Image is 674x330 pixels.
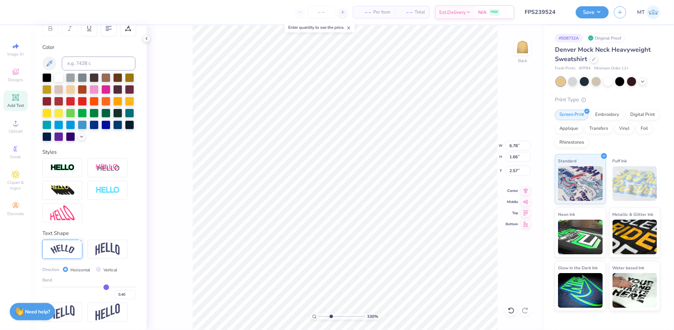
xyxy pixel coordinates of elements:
strong: Need help? [25,308,50,315]
span: Add Text [7,103,24,108]
span: – – [357,9,371,16]
div: Foil [636,124,652,134]
div: # 508732A [555,34,583,42]
div: Text Shape [42,229,135,237]
span: Center [506,188,518,193]
span: – – [399,9,413,16]
span: MT [637,8,645,16]
img: Arc [50,245,75,254]
img: Standard [558,166,603,201]
img: Puff Ink [613,166,657,201]
img: Neon Ink [558,220,603,254]
img: Free Distort [50,205,75,220]
span: Clipart & logos [3,180,28,191]
div: Transfers [585,124,613,134]
img: Back [516,40,530,54]
div: Back [518,58,527,64]
img: Metallic & Glitter Ink [613,220,657,254]
div: Enter quantity to see the price. [284,23,355,32]
span: Neon Ink [558,211,575,218]
span: Est. Delivery [439,9,466,16]
span: Standard [558,157,576,164]
div: Vinyl [615,124,634,134]
div: Digital Print [626,110,659,120]
span: Metallic & Glitter Ink [613,211,654,218]
span: N/A [478,9,486,16]
div: Styles [42,148,135,156]
img: Rise [95,304,120,321]
img: Stroke [50,164,75,172]
img: Shadow [95,163,120,172]
span: Total [415,9,425,16]
div: Applique [555,124,583,134]
img: Negative Space [95,186,120,194]
img: Arch [95,243,120,256]
span: 330 % [367,313,378,320]
button: Save [576,6,609,18]
span: # FP94 [579,66,591,71]
div: Screen Print [555,110,589,120]
span: Fresh Prints [555,66,575,71]
div: Print Type [555,96,660,104]
a: MT [637,6,660,19]
img: Flag [50,305,75,319]
span: Puff Ink [613,157,627,164]
span: Middle [506,200,518,204]
img: Michelle Tapire [647,6,660,19]
span: Designs [8,77,23,83]
span: Decorate [7,211,24,217]
span: Greek [10,154,21,160]
span: Direction [42,266,59,273]
span: FREE [491,10,498,15]
label: Horizontal [71,267,91,273]
div: Embroidery [591,110,624,120]
label: Vertical [103,267,117,273]
img: 3d Illusion [50,185,75,196]
input: – – [308,6,335,18]
span: Upload [9,128,23,134]
span: Glow in the Dark Ink [558,264,598,271]
span: Minimum Order: 12 + [594,66,629,71]
span: Per Item [373,9,390,16]
div: Color [42,43,135,51]
input: Untitled Design [519,5,571,19]
div: Original Proof [586,34,625,42]
span: Denver Mock Neck Heavyweight Sweatshirt [555,45,651,63]
span: Water based Ink [613,264,644,271]
img: Glow in the Dark Ink [558,273,603,308]
div: Rhinestones [555,137,589,148]
span: Bend [42,277,52,283]
span: Image AI [8,51,24,57]
input: e.g. 7428 c [62,57,135,70]
img: Water based Ink [613,273,657,308]
span: Bottom [506,222,518,227]
span: Top [506,211,518,215]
